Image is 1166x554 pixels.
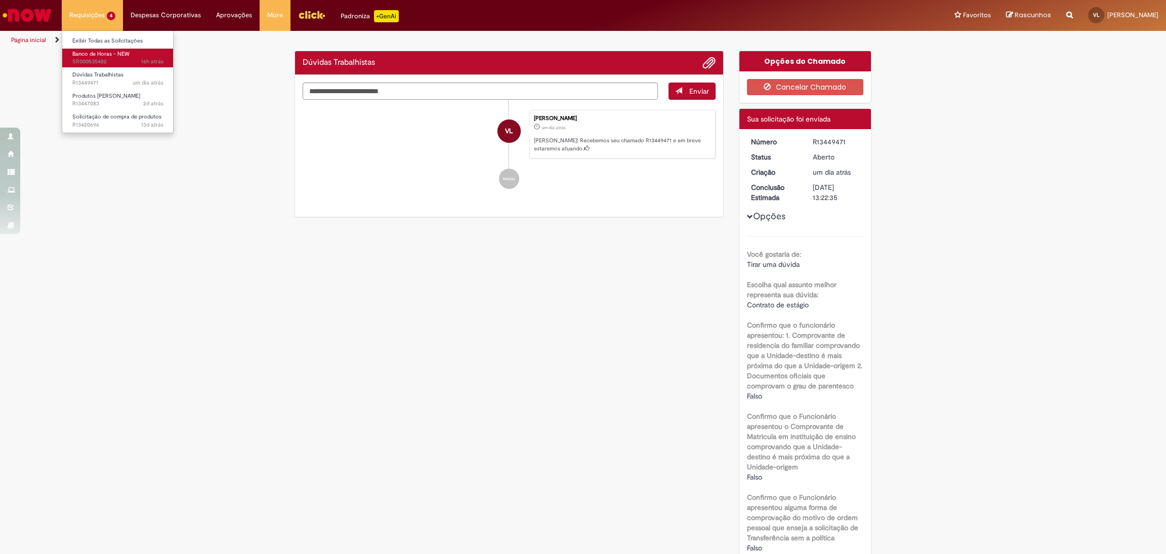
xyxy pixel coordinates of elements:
a: Aberto R13449471 : Dúvidas Trabalhistas [62,69,174,88]
time: 26/08/2025 16:22:32 [133,79,163,87]
span: VL [1093,12,1100,18]
dt: Conclusão Estimada [743,182,806,203]
div: R13449471 [813,137,860,147]
span: Requisições [69,10,105,20]
a: Aberto R13420696 : Solicitação de compra de produtos [62,111,174,130]
button: Enviar [669,83,716,100]
span: Favoritos [963,10,991,20]
span: Enviar [689,87,709,96]
a: Rascunhos [1006,11,1051,20]
span: um dia atrás [133,79,163,87]
span: 4 [107,12,115,20]
dt: Criação [743,167,806,177]
div: Opções do Chamado [739,51,871,71]
span: Contrato de estágio [747,300,809,309]
img: click_logo_yellow_360x200.png [298,7,325,22]
span: um dia atrás [542,125,566,131]
div: Aberto [813,152,860,162]
a: Página inicial [11,36,46,44]
div: [PERSON_NAME] [534,115,710,122]
span: SR000535482 [72,58,163,66]
span: Dúvidas Trabalhistas [72,71,123,78]
a: Exibir Todas as Solicitações [62,35,174,47]
span: R13420696 [72,121,163,129]
span: [PERSON_NAME] [1107,11,1158,19]
span: 13d atrás [141,121,163,129]
div: [DATE] 13:22:35 [813,182,860,203]
textarea: Digite sua mensagem aqui... [303,83,658,100]
ul: Requisições [62,30,174,133]
div: Veronica Da Silva Leite [497,120,521,143]
div: 26/08/2025 16:22:31 [813,167,860,177]
span: um dia atrás [813,168,851,177]
p: [PERSON_NAME]! Recebemos seu chamado R13449471 e em breve estaremos atuando. [534,137,710,152]
span: Banco de Horas - NEW [72,50,130,58]
ul: Trilhas de página [8,31,770,50]
button: Adicionar anexos [702,56,716,69]
span: Falso [747,543,762,552]
time: 26/08/2025 16:22:31 [813,168,851,177]
span: Aprovações [216,10,252,20]
dt: Número [743,137,806,147]
span: 16h atrás [141,58,163,65]
time: 26/08/2025 16:22:31 [542,125,566,131]
span: Falso [747,391,762,401]
span: VL [505,119,513,143]
b: Você gostaria de: [747,250,801,259]
span: 2d atrás [143,100,163,107]
b: Confirmo que o Funcionário apresentou alguma forma de comprovação do motivo de ordem pessoal que ... [747,493,858,542]
span: R13447083 [72,100,163,108]
b: Confirmo que o Funcionário apresentou o Comprovante de Matricula em instituição de ensino comprov... [747,412,856,471]
dt: Status [743,152,806,162]
span: Rascunhos [1015,10,1051,20]
a: Aberto SR000535482 : Banco de Horas - NEW [62,49,174,67]
img: ServiceNow [1,5,53,25]
span: More [267,10,283,20]
b: Confirmo que o funcionário apresentou: 1. Comprovante de residencia do familiar comprovando que a... [747,321,862,390]
time: 15/08/2025 13:01:51 [141,121,163,129]
h2: Dúvidas Trabalhistas Histórico de tíquete [303,58,375,67]
li: Veronica Da Silva Leite [303,110,716,159]
span: Sua solicitação foi enviada [747,114,830,124]
div: Padroniza [341,10,399,22]
span: Tirar uma dúvida [747,260,800,269]
time: 27/08/2025 16:23:48 [141,58,163,65]
span: Despesas Corporativas [131,10,201,20]
span: Produtos [PERSON_NAME] [72,92,140,100]
b: Escolha qual assunto melhor representa sua dúvida: [747,280,837,299]
p: +GenAi [374,10,399,22]
ul: Histórico de tíquete [303,100,716,199]
a: Aberto R13447083 : Produtos Natalinos - FAHZ [62,91,174,109]
span: Solicitação de compra de produtos [72,113,161,121]
span: Falso [747,472,762,482]
button: Cancelar Chamado [747,79,864,95]
span: R13449471 [72,79,163,87]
